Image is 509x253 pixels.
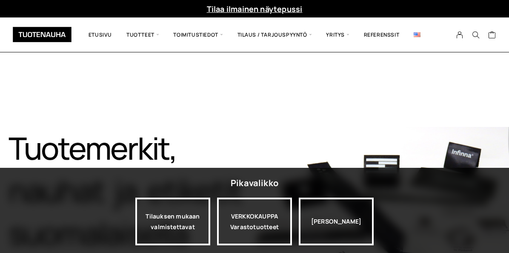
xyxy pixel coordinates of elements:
[488,31,496,41] a: Cart
[414,32,420,37] img: English
[13,27,71,42] img: Tuotenauha Oy
[299,198,374,245] div: [PERSON_NAME]
[230,24,319,46] span: Tilaus / Tarjouspyyntö
[81,24,119,46] a: Etusivu
[166,24,230,46] span: Toimitustiedot
[119,24,166,46] span: Tuotteet
[319,24,356,46] span: Yritys
[217,198,292,245] a: VERKKOKAUPPAVarastotuotteet
[217,198,292,245] div: VERKKOKAUPPA Varastotuotteet
[231,175,278,191] div: Pikavalikko
[452,31,468,39] a: My Account
[357,24,407,46] a: Referenssit
[468,31,484,39] button: Search
[135,198,210,245] a: Tilauksen mukaan valmistettavat
[207,4,303,14] a: Tilaa ilmainen näytepussi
